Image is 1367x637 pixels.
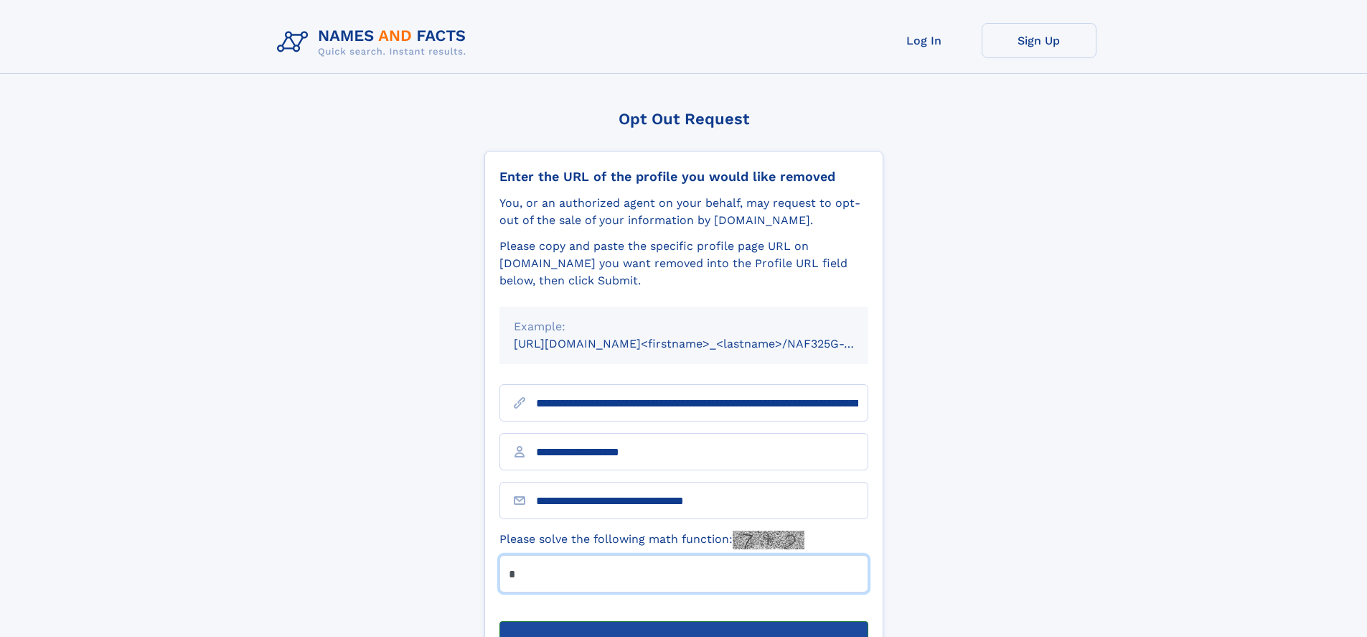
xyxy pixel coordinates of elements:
[484,110,883,128] div: Opt Out Request
[499,531,804,549] label: Please solve the following math function:
[271,23,478,62] img: Logo Names and Facts
[867,23,982,58] a: Log In
[499,169,868,185] div: Enter the URL of the profile you would like removed
[514,318,854,335] div: Example:
[499,195,868,229] div: You, or an authorized agent on your behalf, may request to opt-out of the sale of your informatio...
[982,23,1096,58] a: Sign Up
[499,238,868,289] div: Please copy and paste the specific profile page URL on [DOMAIN_NAME] you want removed into the Pr...
[514,337,896,350] small: [URL][DOMAIN_NAME]<firstname>_<lastname>/NAF325G-xxxxxxxx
